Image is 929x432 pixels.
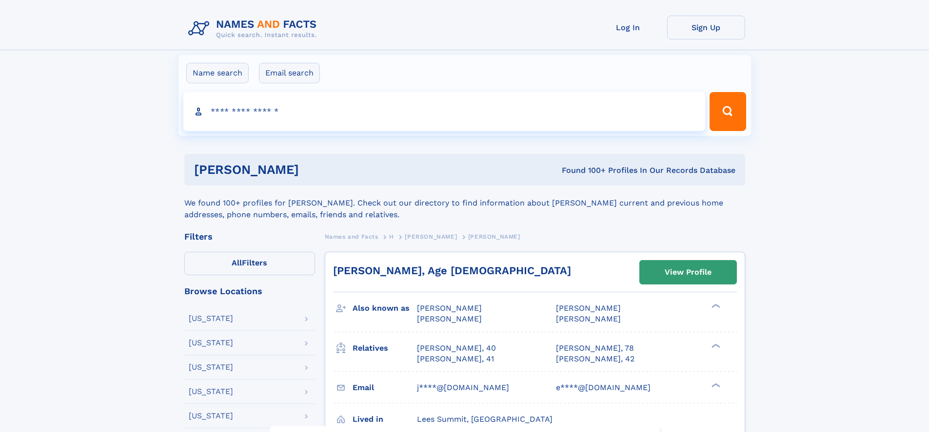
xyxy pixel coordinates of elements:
[189,388,233,395] div: [US_STATE]
[184,232,315,241] div: Filters
[186,63,249,83] label: Name search
[556,303,621,313] span: [PERSON_NAME]
[405,230,457,243] a: [PERSON_NAME]
[417,314,482,323] span: [PERSON_NAME]
[353,300,417,317] h3: Also known as
[353,411,417,428] h3: Lived in
[189,363,233,371] div: [US_STATE]
[709,342,721,349] div: ❯
[189,339,233,347] div: [US_STATE]
[189,412,233,420] div: [US_STATE]
[556,354,634,364] a: [PERSON_NAME], 42
[184,287,315,296] div: Browse Locations
[417,343,496,354] a: [PERSON_NAME], 40
[184,252,315,275] label: Filters
[183,92,706,131] input: search input
[325,230,378,243] a: Names and Facts
[353,340,417,357] h3: Relatives
[184,16,325,42] img: Logo Names and Facts
[709,382,721,388] div: ❯
[389,230,394,243] a: H
[417,303,482,313] span: [PERSON_NAME]
[556,343,634,354] a: [PERSON_NAME], 78
[417,414,553,424] span: Lees Summit, [GEOGRAPHIC_DATA]
[640,261,736,284] a: View Profile
[709,303,721,309] div: ❯
[417,354,494,364] a: [PERSON_NAME], 41
[405,233,457,240] span: [PERSON_NAME]
[259,63,320,83] label: Email search
[430,165,735,176] div: Found 100+ Profiles In Our Records Database
[353,379,417,396] h3: Email
[665,261,712,283] div: View Profile
[710,92,746,131] button: Search Button
[556,314,621,323] span: [PERSON_NAME]
[232,258,242,267] span: All
[184,186,745,221] div: We found 100+ profiles for [PERSON_NAME]. Check out our directory to find information about [PERS...
[194,164,431,176] h1: [PERSON_NAME]
[189,315,233,322] div: [US_STATE]
[667,16,745,39] a: Sign Up
[468,233,520,240] span: [PERSON_NAME]
[389,233,394,240] span: H
[589,16,667,39] a: Log In
[333,264,571,277] a: [PERSON_NAME], Age [DEMOGRAPHIC_DATA]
